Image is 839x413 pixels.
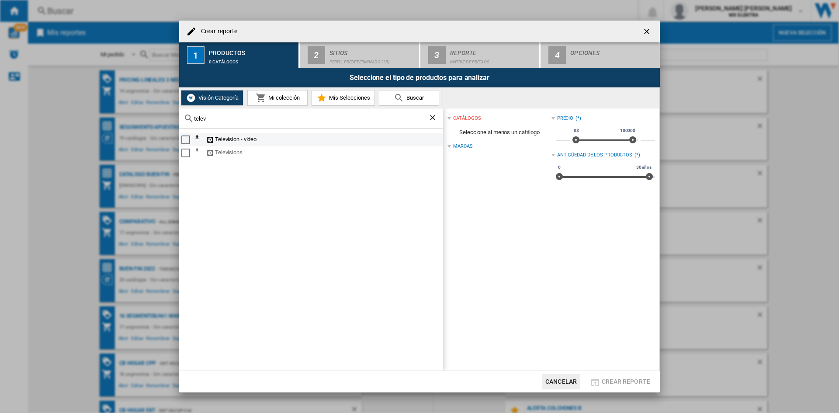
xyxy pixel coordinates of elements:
[450,55,536,64] div: Matriz de precios
[602,378,650,385] span: Crear reporte
[179,42,299,68] button: 1 Productos 0 catálogos
[428,46,446,64] div: 3
[179,68,660,87] div: Seleccione el tipo de productos para analizar
[247,90,308,106] button: Mi colección
[197,27,237,36] h4: Crear reporte
[548,46,566,64] div: 4
[194,148,442,158] div: Televisions
[420,42,541,68] button: 3 Reporte Matriz de precios
[450,46,536,55] div: Reporte
[453,115,481,122] div: catálogos
[329,46,416,55] div: Sitios
[619,127,637,134] span: 10000$
[557,152,632,159] div: Antigüedad de los productos
[642,27,653,38] ng-md-icon: getI18NText('BUTTONS.CLOSE_DIALOG')
[181,148,194,158] md-checkbox: Select
[187,46,205,64] div: 1
[453,143,472,150] div: Marcas
[209,55,295,64] div: 0 catálogos
[300,42,420,68] button: 2 Sitios Perfil predeterminado (15)
[557,115,573,122] div: Precio
[194,115,428,122] input: Buscar en catálogos
[635,164,653,171] span: 30 años
[181,135,194,145] md-checkbox: Select
[379,90,439,106] button: Buscar
[541,42,660,68] button: 4 Opciones
[447,124,551,141] span: Seleccione al menos un catálogo
[587,374,653,389] button: Crear reporte
[186,93,196,103] img: wiser-icon-white.png
[329,55,416,64] div: Perfil predeterminado (15)
[266,94,300,101] span: Mi colección
[312,90,375,106] button: Mis Selecciones
[542,374,580,389] button: Cancelar
[196,94,239,101] span: Visión Categoría
[570,46,656,55] div: Opciones
[404,94,424,101] span: Buscar
[639,23,656,40] button: getI18NText('BUTTONS.CLOSE_DIALOG')
[572,127,580,134] span: 0$
[557,164,562,171] span: 0
[327,94,370,101] span: Mis Selecciones
[194,135,442,145] div: Television - video
[181,90,243,106] button: Visión Categoría
[209,46,295,55] div: Productos
[308,46,325,64] div: 2
[428,113,439,124] ng-md-icon: Borrar búsqueda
